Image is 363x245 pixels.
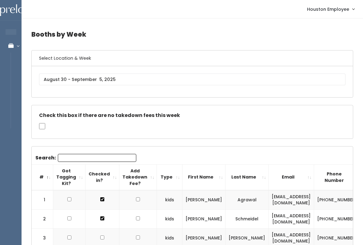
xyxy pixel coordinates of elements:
[182,209,225,228] td: [PERSON_NAME]
[35,154,136,162] label: Search:
[269,209,314,228] td: [EMAIL_ADDRESS][DOMAIN_NAME]
[225,164,269,190] th: Last Name: activate to sort column ascending
[182,190,225,210] td: [PERSON_NAME]
[39,74,345,85] input: August 30 - September 5, 2025
[53,164,86,190] th: Got Tagging Kit?: activate to sort column ascending
[157,164,182,190] th: Type: activate to sort column ascending
[301,2,361,16] a: Houston Employee
[314,209,361,228] td: [PHONE_NUMBER]
[225,190,269,210] td: Agrawal
[225,209,269,228] td: Schmeidel
[269,164,314,190] th: Email: activate to sort column ascending
[31,26,353,43] h4: Booths by Week
[39,113,345,118] h5: Check this box if there are no takedown fees this week
[307,6,349,13] span: Houston Employee
[32,209,53,228] td: 2
[269,190,314,210] td: [EMAIL_ADDRESS][DOMAIN_NAME]
[119,164,157,190] th: Add Takedown Fee?: activate to sort column ascending
[86,164,119,190] th: Checked in?: activate to sort column ascending
[32,164,53,190] th: #: activate to sort column descending
[157,209,182,228] td: kids
[32,50,353,66] h6: Select Location & Week
[182,164,225,190] th: First Name: activate to sort column ascending
[58,154,136,162] input: Search:
[314,164,361,190] th: Phone Number: activate to sort column ascending
[157,190,182,210] td: kids
[32,190,53,210] td: 1
[314,190,361,210] td: [PHONE_NUMBER]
